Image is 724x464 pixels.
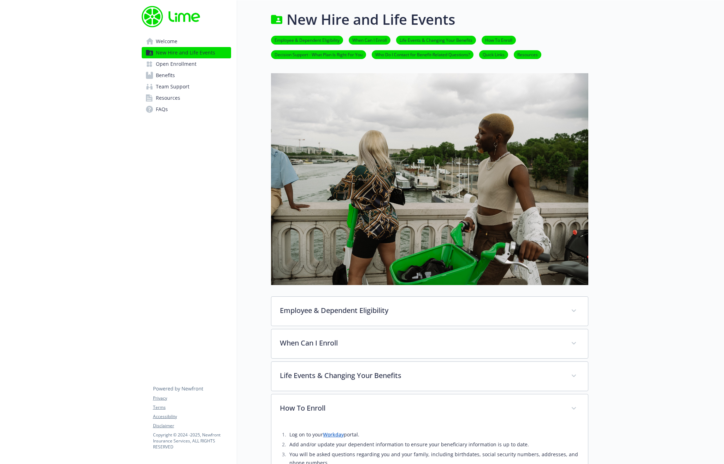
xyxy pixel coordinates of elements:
p: Employee & Dependent Eligibility [280,305,563,316]
li: Log on to your portal. [288,430,579,439]
span: FAQs [156,104,168,115]
span: Team Support [156,81,189,92]
a: Team Support [142,81,231,92]
a: Welcome [142,36,231,47]
a: Who Do I Contact for Benefit-Related Questions? [372,51,473,58]
div: How To Enroll [271,394,588,423]
a: FAQs [142,104,231,115]
span: Benefits [156,70,175,81]
a: New Hire and Life Events [142,47,231,58]
a: Disclaimer [153,423,231,429]
a: Decision Support - What Plan Is Right For You [271,51,366,58]
img: new hire page banner [271,73,588,285]
a: Open Enrollment [142,58,231,70]
span: New Hire and Life Events [156,47,215,58]
a: How To Enroll [482,36,516,43]
h1: New Hire and Life Events [287,9,455,30]
p: When Can I Enroll [280,338,563,348]
a: Privacy [153,395,231,401]
li: Add and/or update your dependent information to ensure your beneficiary information is up to date. [288,440,579,449]
a: Accessibility [153,413,231,420]
span: Resources [156,92,180,104]
a: Benefits [142,70,231,81]
p: Copyright © 2024 - 2025 , Newfront Insurance Services, ALL RIGHTS RESERVED [153,432,231,450]
p: How To Enroll [280,403,563,413]
a: When Can I Enroll [349,36,390,43]
a: Terms [153,404,231,411]
span: Open Enrollment [156,58,196,70]
span: Welcome [156,36,177,47]
div: Life Events & Changing Your Benefits [271,362,588,391]
a: Resources [514,51,541,58]
div: Employee & Dependent Eligibility [271,297,588,326]
a: Quick Links [479,51,508,58]
a: Workday [323,431,344,438]
div: When Can I Enroll [271,329,588,358]
a: Resources [142,92,231,104]
a: Life Events & Changing Your Benefits [396,36,476,43]
a: Employee & Dependent Eligibility [271,36,343,43]
p: Life Events & Changing Your Benefits [280,370,563,381]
